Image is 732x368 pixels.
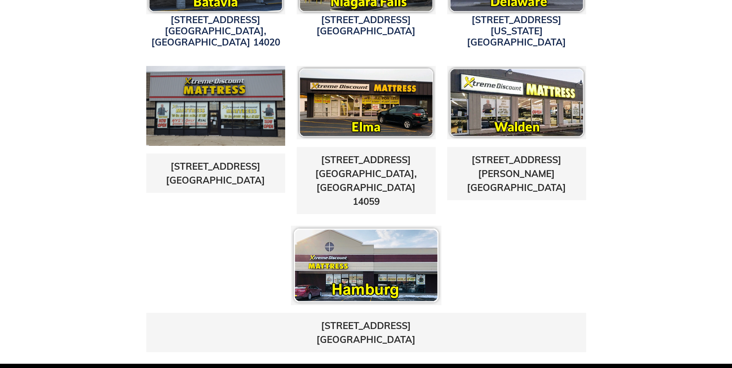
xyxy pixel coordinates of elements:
a: [STREET_ADDRESS][PERSON_NAME][GEOGRAPHIC_DATA] [467,154,566,193]
img: pf-66afa184--hamburgloc.png [291,226,441,305]
img: pf-8166afa1--elmaicon.png [297,66,436,139]
a: [STREET_ADDRESS][GEOGRAPHIC_DATA] [316,320,416,345]
a: [STREET_ADDRESS][GEOGRAPHIC_DATA], [GEOGRAPHIC_DATA] 14020 [151,14,280,48]
a: [STREET_ADDRESS][US_STATE][GEOGRAPHIC_DATA] [467,14,566,48]
img: pf-16118c81--waldenicon.png [447,66,586,139]
a: [STREET_ADDRESS][GEOGRAPHIC_DATA], [GEOGRAPHIC_DATA] 14059 [315,154,417,207]
a: [STREET_ADDRESS][GEOGRAPHIC_DATA] [166,160,265,186]
img: transit-store-photo2-1642015179745.jpg [146,66,285,146]
a: [STREET_ADDRESS][GEOGRAPHIC_DATA] [316,14,416,37]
